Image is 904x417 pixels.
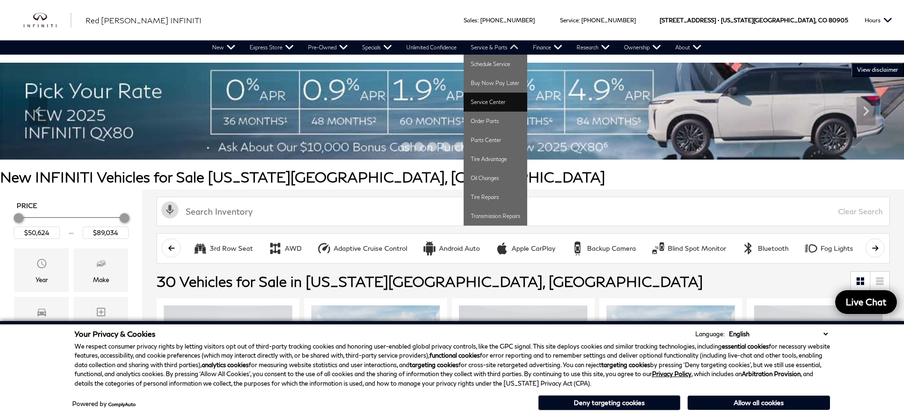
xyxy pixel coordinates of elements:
[85,15,202,26] a: Red [PERSON_NAME] INFINITI
[587,244,636,253] div: Backup Camera
[464,207,527,226] a: Transmission Repairs
[804,241,818,256] div: Fog Lights
[538,395,680,410] button: Deny targeting cookies
[417,238,485,258] button: Android AutoAndroid Auto
[210,244,253,253] div: 3rd Row Seat
[651,241,665,256] div: Blind Spot Monitor
[301,40,355,55] a: Pre-Owned
[660,17,848,24] a: [STREET_ADDRESS] • [US_STATE][GEOGRAPHIC_DATA], CO 80905
[526,40,569,55] a: Finance
[668,40,708,55] a: About
[565,238,641,258] button: Backup CameraBackup Camera
[495,241,509,256] div: Apple CarPlay
[14,248,69,292] div: YearYear
[74,248,128,292] div: MakeMake
[75,342,830,389] p: We respect consumer privacy rights by letting visitors opt out of third-party tracking cookies an...
[14,227,60,239] input: Minimum
[36,304,47,323] span: Model
[162,238,181,257] button: scroll left
[17,201,126,210] h5: Price
[464,93,527,112] a: Service Center
[93,275,109,285] div: Make
[441,142,450,152] span: Go to slide 4
[205,40,242,55] a: New
[95,256,107,275] span: Make
[28,97,47,125] div: Previous
[193,241,207,256] div: 3rd Row Seat
[578,17,580,24] span: :
[72,401,136,407] div: Powered by
[285,244,302,253] div: AWD
[758,244,789,253] div: Bluetooth
[414,142,424,152] span: Go to slide 2
[464,40,526,55] a: Service & Parts
[36,275,48,285] div: Year
[428,142,437,152] span: Go to slide 3
[652,370,691,378] a: Privacy Policy
[205,40,708,55] nav: Main Navigation
[581,17,636,24] a: [PHONE_NUMBER]
[85,16,202,25] span: Red [PERSON_NAME] INFINITI
[835,290,897,314] a: Live Chat
[188,238,258,258] button: 3rd Row Seat3rd Row Seat
[120,213,129,223] div: Maximum Price
[355,40,399,55] a: Specials
[799,238,858,258] button: Fog LightsFog Lights
[14,297,69,341] div: ModelModel
[268,241,282,256] div: AWD
[464,188,527,207] a: Tire Repairs
[157,273,703,290] span: 30 Vehicles for Sale in [US_STATE][GEOGRAPHIC_DATA], [GEOGRAPHIC_DATA]
[741,241,755,256] div: Bluetooth
[164,305,292,402] img: 2025 INFINITI QX50 SPORT AWD
[617,40,668,55] a: Ownership
[560,17,578,24] span: Service
[477,17,479,24] span: :
[601,361,650,369] strong: targeting cookies
[606,305,735,402] img: 2026 INFINITI QX60 LUXE AWD
[263,238,307,258] button: AWDAWD
[464,150,527,169] a: Tire Advantage
[695,331,725,337] div: Language:
[464,112,527,131] a: Order Parts
[422,241,437,256] div: Android Auto
[490,238,560,258] button: Apple CarPlayApple CarPlay
[401,142,410,152] span: Go to slide 1
[157,197,890,226] input: Search Inventory
[14,210,129,239] div: Price
[851,63,904,77] button: VIEW DISCLAIMER
[429,351,480,359] strong: functional cookies
[454,142,464,152] span: Go to slide 5
[569,40,617,55] a: Research
[108,401,136,407] a: ComplyAuto
[24,13,71,28] img: INFINITI
[646,238,731,258] button: Blind Spot MonitorBlind Spot Monitor
[480,17,535,24] a: [PHONE_NUMBER]
[75,329,156,338] span: Your Privacy & Cookies
[857,66,898,74] span: VIEW DISCLAIMER
[727,329,830,339] select: Language Select
[242,40,301,55] a: Express Store
[317,241,331,256] div: Adaptive Cruise Control
[668,244,726,253] div: Blind Spot Monitor
[312,238,412,258] button: Adaptive Cruise ControlAdaptive Cruise Control
[202,361,249,369] strong: analytics cookies
[74,297,128,341] div: TrimTrim
[24,13,71,28] a: infiniti
[722,342,769,350] strong: essential cookies
[570,241,585,256] div: Backup Camera
[820,244,853,253] div: Fog Lights
[410,361,458,369] strong: targeting cookies
[14,213,23,223] div: Minimum Price
[736,238,794,258] button: BluetoothBluetooth
[512,244,555,253] div: Apple CarPlay
[754,305,883,402] img: 2026 INFINITI QX60 LUXE AWD
[439,244,480,253] div: Android Auto
[866,238,885,257] button: scroll right
[83,227,129,239] input: Maximum
[688,396,830,410] button: Allow all cookies
[464,55,527,74] a: Schedule Service
[464,169,527,188] a: Oil Changes
[742,370,801,378] strong: Arbitration Provision
[464,74,527,93] a: Buy Now Pay Later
